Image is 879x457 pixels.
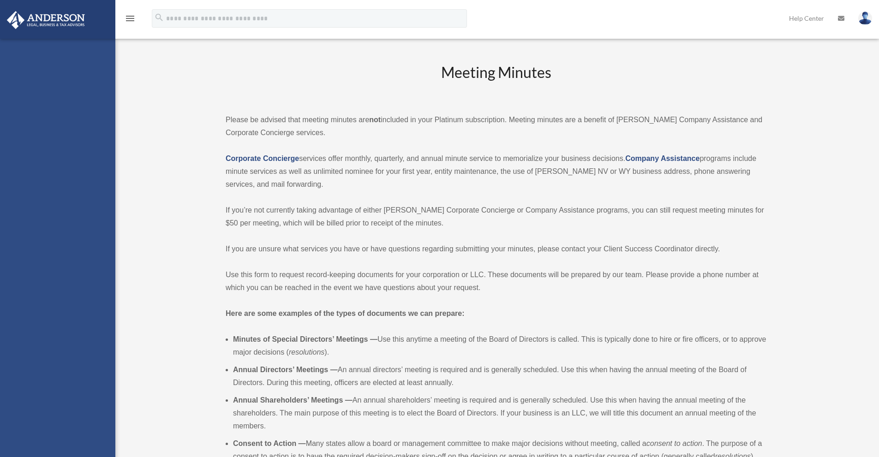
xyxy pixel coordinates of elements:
i: menu [125,13,136,24]
li: Use this anytime a meeting of the Board of Directors is called. This is typically done to hire or... [233,333,766,359]
b: Minutes of Special Directors’ Meetings — [233,335,377,343]
b: Annual Directors’ Meetings — [233,366,338,374]
b: Consent to Action — [233,439,306,447]
b: Annual Shareholders’ Meetings — [233,396,353,404]
em: resolutions [289,348,324,356]
p: Please be advised that meeting minutes are included in your Platinum subscription. Meeting minute... [226,113,766,139]
img: Anderson Advisors Platinum Portal [4,11,88,29]
p: If you are unsure what services you have or have questions regarding submitting your minutes, ple... [226,243,766,255]
img: User Pic [858,12,872,25]
p: Use this form to request record-keeping documents for your corporation or LLC. These documents wi... [226,268,766,294]
p: services offer monthly, quarterly, and annual minute service to memorialize your business decisio... [226,152,766,191]
em: action [682,439,702,447]
a: menu [125,16,136,24]
p: If you’re not currently taking advantage of either [PERSON_NAME] Corporate Concierge or Company A... [226,204,766,230]
li: An annual directors’ meeting is required and is generally scheduled. Use this when having the ann... [233,363,766,389]
strong: not [369,116,381,124]
i: search [154,12,164,23]
h2: Meeting Minutes [226,62,766,101]
a: Corporate Concierge [226,154,299,162]
a: Company Assistance [625,154,700,162]
em: consent to [646,439,681,447]
li: An annual shareholders’ meeting is required and is generally scheduled. Use this when having the ... [233,394,766,433]
strong: Here are some examples of the types of documents we can prepare: [226,309,465,317]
